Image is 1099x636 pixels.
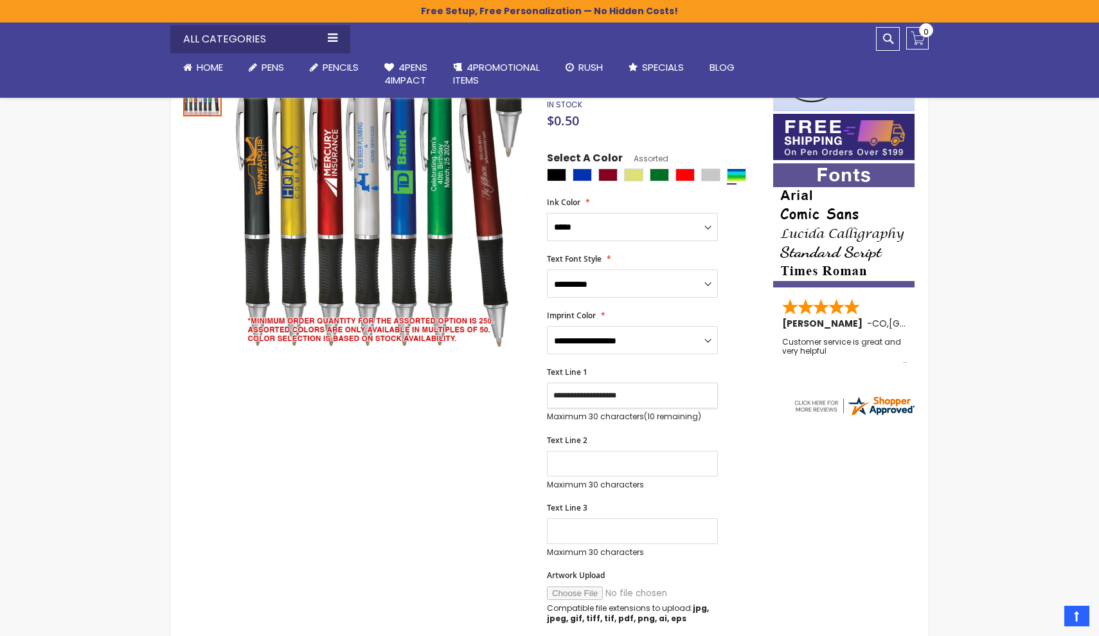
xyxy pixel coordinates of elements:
div: Availability [547,100,582,110]
span: Pencils [323,60,359,74]
span: CO [872,317,887,330]
a: Home [170,53,236,82]
div: Red [675,168,695,181]
div: Black [547,168,566,181]
p: Maximum 30 characters [547,412,718,422]
span: Blog [710,60,735,74]
span: [PERSON_NAME] [782,317,867,330]
a: Pens [236,53,297,82]
div: All Categories [170,25,350,53]
span: Ink Color [547,197,580,208]
a: 4pens.com certificate URL [792,409,916,420]
div: Blue [573,168,592,181]
span: Select A Color [547,151,623,168]
span: Text Line 1 [547,367,587,377]
span: Text Font Style [547,253,602,264]
span: 0 [924,26,929,38]
strong: jpg, jpeg, gif, tiff, tif, pdf, png, ai, eps [547,603,709,624]
a: 0 [906,27,929,50]
a: Blog [697,53,747,82]
div: Burgundy [598,168,618,181]
span: Pens [262,60,284,74]
span: Artwork Upload [547,570,605,581]
a: Top [1064,606,1089,626]
a: 4PROMOTIONALITEMS [440,53,553,95]
span: Home [197,60,223,74]
span: [GEOGRAPHIC_DATA] [889,317,983,330]
span: Imprint Color [547,310,596,321]
span: Rush [578,60,603,74]
div: Gold [624,168,643,181]
span: $0.50 [547,112,579,129]
a: Rush [553,53,616,82]
p: Maximum 30 characters [547,547,718,558]
div: Silver [701,168,720,181]
a: Pencils [297,53,371,82]
span: Assorted [623,153,668,164]
span: Text Line 2 [547,435,587,446]
img: assorted-disclaimer.jpg [236,55,530,349]
div: Customer service is great and very helpful [782,338,907,365]
span: Specials [642,60,684,74]
img: Free shipping on orders over $199 [773,114,915,160]
p: Compatible file extensions to upload: [547,603,718,624]
p: Maximum 30 characters [547,480,718,490]
img: 4pens.com widget logo [792,394,916,417]
span: 4Pens 4impact [384,60,427,87]
img: font-personalization-examples [773,163,915,287]
a: Specials [616,53,697,82]
span: In stock [547,99,582,110]
span: Text Line 3 [547,502,587,513]
span: 4PROMOTIONAL ITEMS [453,60,540,87]
div: Green [650,168,669,181]
span: - , [867,317,983,330]
span: (10 remaining) [644,411,701,422]
div: Assorted [727,168,746,181]
a: 4Pens4impact [371,53,440,95]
